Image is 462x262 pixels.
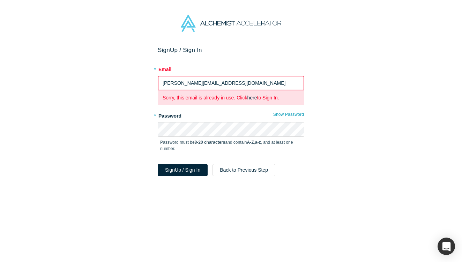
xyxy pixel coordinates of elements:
button: Back to Previous Step [213,164,275,176]
button: Show Password [273,110,304,119]
a: here [247,95,257,100]
p: Sorry, this email is already in use. Click to Sign In. [163,94,299,102]
strong: A-Z [247,140,254,145]
p: Password must be and contain , , and at least one number. [160,139,302,152]
label: Password [158,110,304,120]
img: Alchemist Accelerator Logo [181,15,281,32]
strong: 8-20 characters [195,140,225,145]
h2: Sign Up / Sign In [158,46,304,54]
strong: a-z [255,140,261,145]
button: SignUp / Sign In [158,164,208,176]
label: Email [158,63,304,73]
